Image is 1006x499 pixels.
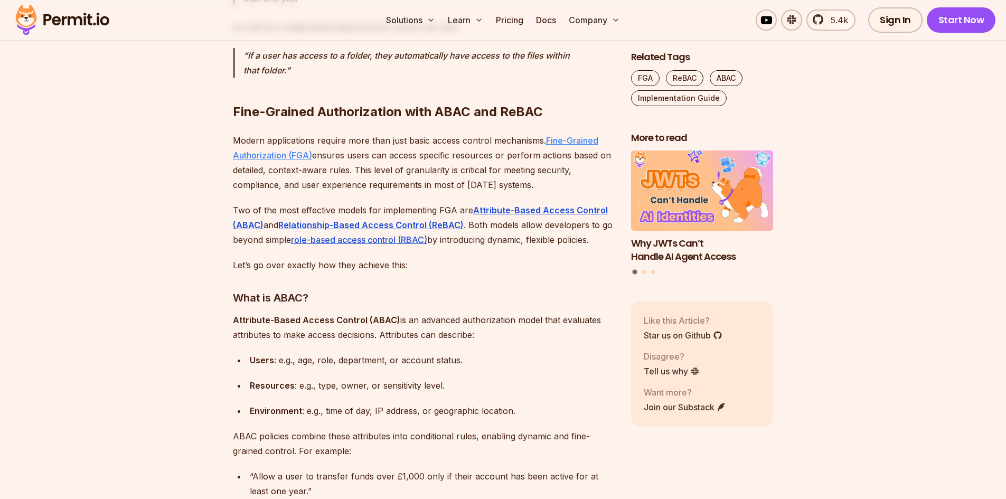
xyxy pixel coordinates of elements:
[250,403,614,418] div: : e.g., time of day, IP address, or geographic location.
[824,14,848,26] span: 5.4k
[631,151,774,231] img: Why JWTs Can’t Handle AI Agent Access
[651,270,655,275] button: Go to slide 3
[291,234,427,245] a: role-based access control (RBAC)
[492,10,528,31] a: Pricing
[644,350,700,363] p: Disagree?
[644,365,700,378] a: Tell us why
[644,386,726,399] p: Want more?
[233,133,614,192] p: Modern applications require more than just basic access control mechanisms. ensures users can acc...
[250,380,295,391] strong: Resources
[644,329,722,342] a: Star us on Github
[233,289,614,306] h3: What is ABAC?
[633,270,637,275] button: Go to slide 1
[644,314,722,327] p: Like this Article?
[644,401,726,413] a: Join our Substack
[868,7,923,33] a: Sign In
[631,90,727,106] a: Implementation Guide
[11,2,114,38] img: Permit logo
[631,151,774,263] li: 1 of 3
[250,355,274,365] strong: Users
[233,315,400,325] strong: Attribute-Based Access Control (ABAC)
[250,406,302,416] strong: Environment
[278,220,464,230] a: Relationship-Based Access Control (ReBAC)
[631,237,774,263] h3: Why JWTs Can’t Handle AI Agent Access
[666,70,703,86] a: ReBAC
[806,10,855,31] a: 5.4k
[532,10,560,31] a: Docs
[631,70,660,86] a: FGA
[631,51,774,64] h2: Related Tags
[233,429,614,458] p: ABAC policies combine these attributes into conditional rules, enabling dynamic and fine-grained ...
[565,10,624,31] button: Company
[710,70,742,86] a: ABAC
[631,151,774,276] div: Posts
[927,7,996,33] a: Start Now
[631,151,774,263] a: Why JWTs Can’t Handle AI Agent AccessWhy JWTs Can’t Handle AI Agent Access
[243,48,614,78] p: If a user has access to a folder, they automatically have access to the files within that folder.
[642,270,646,275] button: Go to slide 2
[382,10,439,31] button: Solutions
[233,61,614,120] h2: Fine-Grained Authorization with ABAC and ReBAC
[233,258,614,272] p: Let’s go over exactly how they achieve this:
[250,469,614,498] div: “Allow a user to transfer funds over £1,000 only if their account has been active for at least on...
[631,131,774,145] h2: More to read
[233,313,614,342] p: is an advanced authorization model that evaluates attributes to make access decisions. Attributes...
[233,203,614,247] p: Two of the most effective models for implementing FGA are and . Both models allow developers to g...
[250,378,614,393] div: : e.g., type, owner, or sensitivity level.
[250,353,614,368] div: : e.g., age, role, department, or account status.
[444,10,487,31] button: Learn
